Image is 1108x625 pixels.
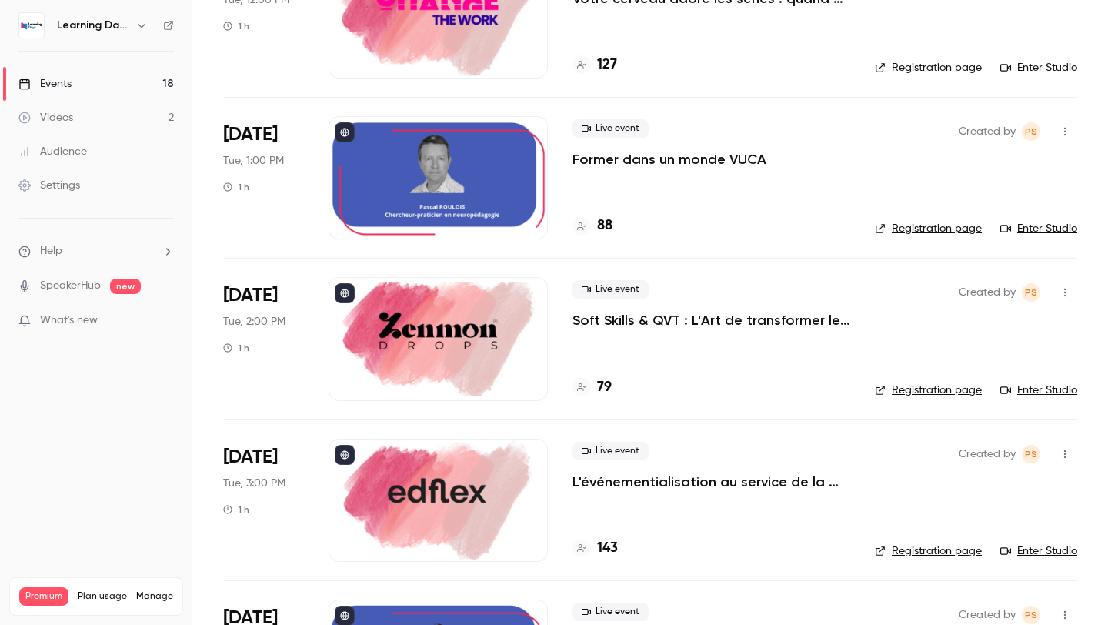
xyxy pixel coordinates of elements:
[572,538,618,559] a: 143
[136,590,173,603] a: Manage
[40,243,62,259] span: Help
[1022,283,1040,302] span: Prad Selvarajah
[597,55,617,75] h4: 127
[572,280,649,299] span: Live event
[1000,60,1077,75] a: Enter Studio
[1025,283,1037,302] span: PS
[572,473,850,491] a: L'événementialisation au service de la formation : engagez vos apprenants tout au long de l’année
[223,181,249,193] div: 1 h
[223,445,278,470] span: [DATE]
[18,110,73,125] div: Videos
[572,311,850,329] a: Soft Skills & QVT : L'Art de transformer les compétences humaines en levier de bien-être et perfo...
[155,314,174,328] iframe: Noticeable Trigger
[572,216,612,236] a: 88
[223,439,304,562] div: Oct 7 Tue, 3:00 PM (Europe/Paris)
[597,377,612,398] h4: 79
[223,342,249,354] div: 1 h
[223,20,249,32] div: 1 h
[597,216,612,236] h4: 88
[875,543,982,559] a: Registration page
[959,445,1016,463] span: Created by
[959,283,1016,302] span: Created by
[223,116,304,239] div: Oct 7 Tue, 1:00 PM (Europe/Paris)
[1025,445,1037,463] span: PS
[959,606,1016,624] span: Created by
[1025,606,1037,624] span: PS
[19,587,68,606] span: Premium
[875,383,982,398] a: Registration page
[572,442,649,460] span: Live event
[572,377,612,398] a: 79
[40,312,98,329] span: What's new
[597,538,618,559] h4: 143
[18,178,80,193] div: Settings
[223,314,285,329] span: Tue, 2:00 PM
[110,279,141,294] span: new
[1025,122,1037,141] span: PS
[223,153,284,169] span: Tue, 1:00 PM
[18,76,72,92] div: Events
[1022,122,1040,141] span: Prad Selvarajah
[223,277,304,400] div: Oct 7 Tue, 2:00 PM (Europe/Paris)
[1022,606,1040,624] span: Prad Selvarajah
[1022,445,1040,463] span: Prad Selvarajah
[40,278,101,294] a: SpeakerHub
[223,503,249,516] div: 1 h
[18,144,87,159] div: Audience
[572,603,649,621] span: Live event
[223,122,278,147] span: [DATE]
[875,60,982,75] a: Registration page
[959,122,1016,141] span: Created by
[572,55,617,75] a: 127
[572,150,766,169] a: Former dans un monde VUCA
[223,476,285,491] span: Tue, 3:00 PM
[19,13,44,38] img: Learning Days
[1000,543,1077,559] a: Enter Studio
[572,119,649,138] span: Live event
[57,18,129,33] h6: Learning Days
[18,243,174,259] li: help-dropdown-opener
[1000,383,1077,398] a: Enter Studio
[1000,221,1077,236] a: Enter Studio
[78,590,127,603] span: Plan usage
[223,283,278,308] span: [DATE]
[875,221,982,236] a: Registration page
